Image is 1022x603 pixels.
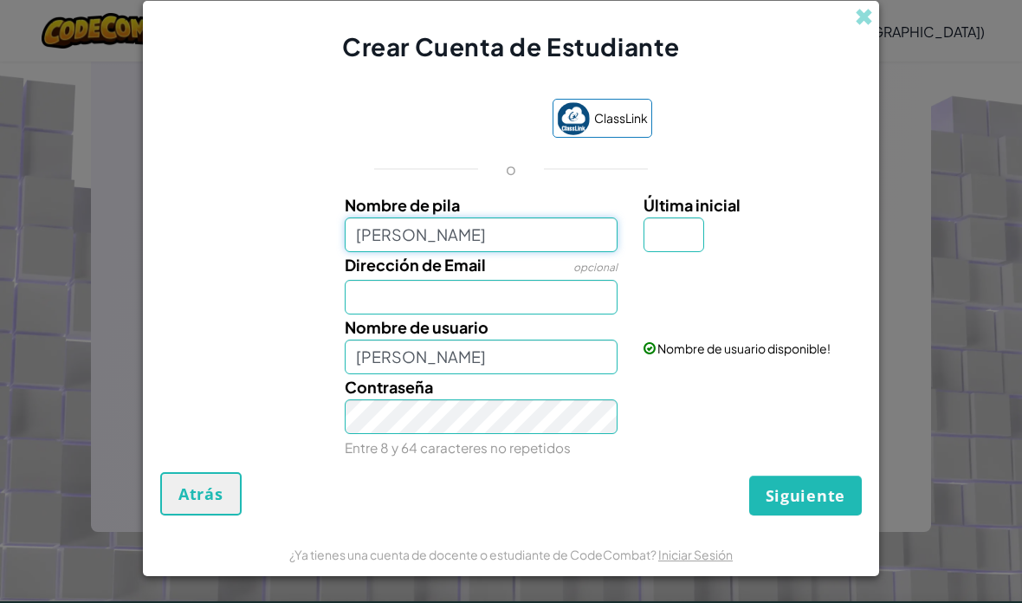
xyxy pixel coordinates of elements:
[557,102,590,135] img: classlink-logo-small.png
[345,255,486,275] span: Dirección de Email
[345,377,433,397] span: Contraseña
[644,195,741,215] span: Última inicial
[658,547,733,562] a: Iniciar Sesión
[749,476,862,515] button: Siguiente
[594,106,648,131] span: ClassLink
[573,261,618,274] span: opcional
[657,340,831,356] span: Nombre de usuario disponible!
[160,472,242,515] button: Atrás
[345,317,488,337] span: Nombre de usuario
[345,195,460,215] span: Nombre de pila
[370,101,535,139] div: Acceder con Google. Se abre en una pestaña nueva
[345,439,571,456] small: Entre 8 y 64 caracteres no repetidos
[506,159,516,179] p: o
[289,547,658,562] span: ¿Ya tienes una cuenta de docente o estudiante de CodeCombat?
[361,101,544,139] iframe: Botón de Acceder con Google
[178,483,223,504] span: Atrás
[766,485,845,506] span: Siguiente
[342,31,680,62] span: Crear Cuenta de Estudiante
